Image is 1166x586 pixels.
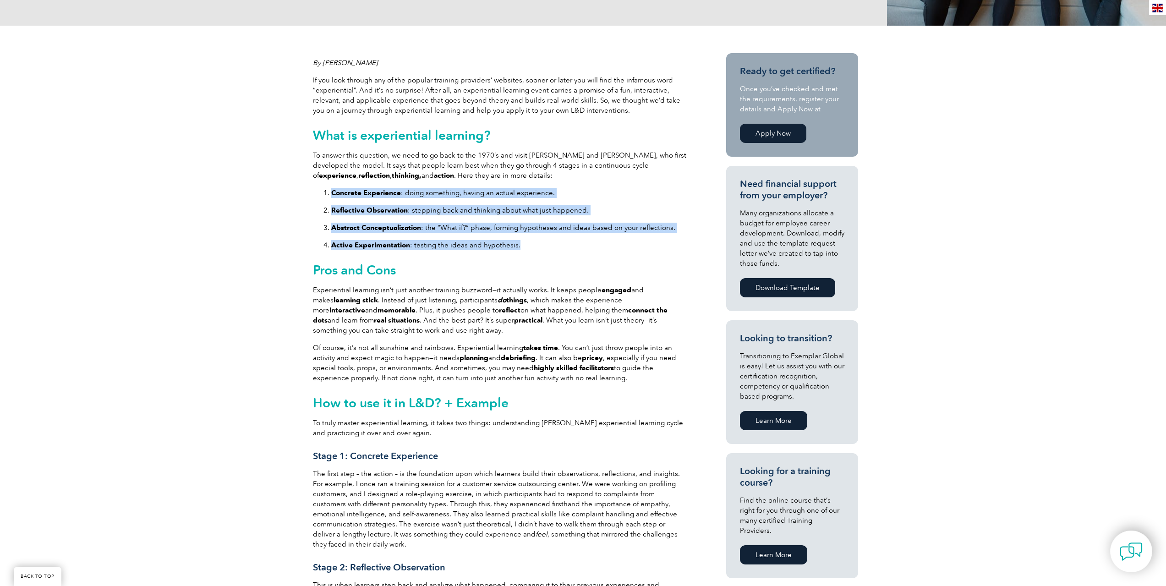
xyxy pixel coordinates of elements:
[460,354,488,362] strong: planning
[331,206,589,214] span: : stepping back and thinking about what just happened.
[392,171,422,180] strong: thinking,
[331,224,675,232] span: : the “What if?” phase, forming hypotheses and ideas based on your reflections.
[498,296,506,304] em: do
[313,562,445,573] span: Stage 2: Reflective Observation
[740,333,844,344] h3: Looking to transition?
[740,466,844,488] h3: Looking for a training course?
[740,124,806,143] a: Apply Now
[740,278,835,297] a: Download Template
[740,208,844,268] p: Many organizations allocate a budget for employee career development. Download, modify and use th...
[313,59,378,67] em: By [PERSON_NAME]
[740,66,844,77] h3: Ready to get certified?
[313,395,509,411] span: How to use it in L&D? + Example
[331,224,421,232] strong: Abstract Conceptualization
[1120,540,1143,563] img: contact-chat.png
[331,241,410,249] strong: Active Experimentation
[514,316,542,324] strong: practical
[740,545,807,564] a: Learn More
[313,75,689,115] p: If you look through any of the popular training providers’ websites, sooner or later you will fin...
[331,189,555,197] span: : doing something, having an actual experience.
[536,530,547,538] em: feel
[358,171,390,180] strong: reflection
[313,419,683,437] span: To truly master experiential learning, it takes two things: understanding [PERSON_NAME] experient...
[582,354,603,362] strong: pricey
[374,316,420,324] strong: real situations
[329,306,365,314] strong: interactive
[319,171,356,180] strong: experience
[313,262,396,278] span: Pros and Cons
[740,178,844,201] h3: Need financial support from your employer?
[740,351,844,401] p: Transitioning to Exemplar Global is easy! Let us assist you with our certification recognition, c...
[740,495,844,536] p: Find the online course that’s right for you through one of our many certified Training Providers.
[313,151,686,180] span: To answer this question, we need to go back to the 1970’s and visit [PERSON_NAME] and [PERSON_NAM...
[313,344,676,382] span: Of course, it’s not all sunshine and rainbows. Experiential learning . You can’t just throw peopl...
[313,470,680,548] span: The first step – the action – is the foundation upon which learners build their observations, ref...
[740,84,844,114] p: Once you’ve checked and met the requirements, register your details and Apply Now at
[334,296,378,304] strong: learning stick
[313,450,438,461] span: Stage 1: Concrete Experience
[602,286,631,294] strong: engaged
[14,567,61,586] a: BACK TO TOP
[523,344,558,352] strong: takes time
[313,127,491,143] span: What is experiential learning?
[506,296,527,304] strong: things
[331,241,520,249] span: : testing the ideas and hypothesis.
[331,189,401,197] strong: Concrete Experience
[499,306,520,314] strong: reflect
[378,306,416,314] strong: memorable
[1152,4,1163,12] img: en
[331,206,408,214] strong: Reflective Observation
[313,286,668,334] span: Experiential learning isn’t just another training buzzword—it actually works. It keeps people and...
[434,171,454,180] strong: action
[501,354,536,362] strong: debriefing
[534,364,614,372] strong: highly skilled facilitators
[740,411,807,430] a: Learn More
